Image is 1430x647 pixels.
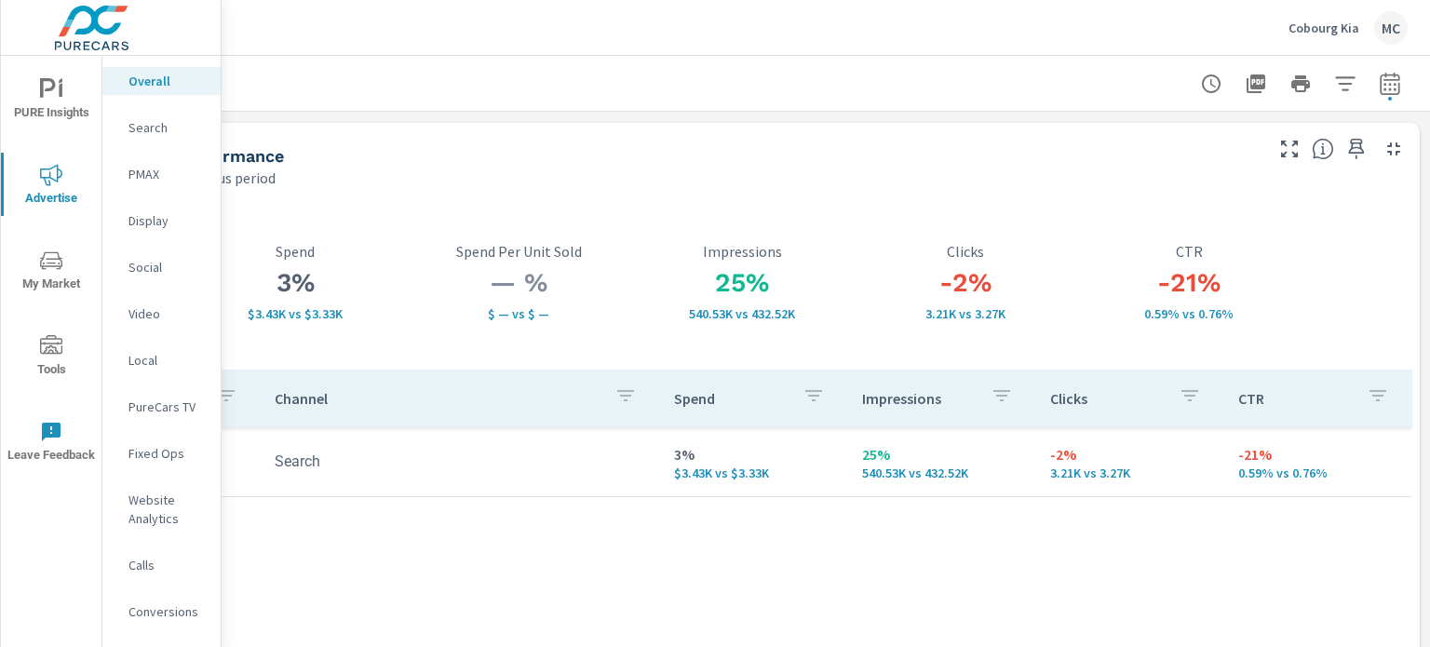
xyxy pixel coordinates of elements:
p: Impressions [630,243,854,260]
p: $3,429 vs $3,332 [674,465,832,480]
div: Conversions [102,598,221,626]
p: Search [128,118,206,137]
button: Minimize Widget [1379,134,1409,164]
div: Video [102,300,221,328]
h3: -21% [1077,267,1301,299]
button: Select Date Range [1371,65,1409,102]
p: Website Analytics [128,491,206,528]
div: Overall [102,67,221,95]
div: Local [102,346,221,374]
h3: 3% [183,267,407,299]
p: Impressions [862,389,976,408]
p: 0.59% vs 0.76% [1077,306,1301,321]
p: Channel [275,389,600,408]
p: PureCars TV [128,398,206,416]
p: 3,214 vs 3,271 [1050,465,1208,480]
p: Clicks [1050,389,1164,408]
p: Overall [128,72,206,90]
button: "Export Report to PDF" [1237,65,1275,102]
p: 25% [862,443,1020,465]
p: 3,214 vs 3,271 [854,306,1077,321]
p: -2% [1050,443,1208,465]
p: Spend [183,243,407,260]
p: Fixed Ops [128,444,206,463]
p: Conversions [128,602,206,621]
p: Video [128,304,206,323]
div: PMAX [102,160,221,188]
p: CTR [1238,389,1352,408]
p: 540,526 vs 432,519 [630,306,854,321]
p: PMAX [128,165,206,183]
td: Search [260,438,659,485]
div: MC [1374,11,1408,45]
p: Clicks [854,243,1077,260]
p: Calls [128,556,206,574]
button: Apply Filters [1327,65,1364,102]
p: $ — vs $ — [407,306,630,321]
div: Search [102,114,221,142]
p: Spend Per Unit Sold [407,243,630,260]
p: Display [128,211,206,230]
div: nav menu [1,56,101,484]
span: Leave Feedback [7,421,96,466]
p: -21% [1238,443,1396,465]
p: 540.53K vs 432.52K [862,465,1020,480]
p: Social [128,258,206,276]
div: Website Analytics [102,486,221,532]
span: Advertise [7,164,96,209]
div: Fixed Ops [102,439,221,467]
p: Local [128,351,206,370]
h3: 25% [630,267,854,299]
p: Spend [674,389,788,408]
div: PureCars TV [102,393,221,421]
button: Print Report [1282,65,1319,102]
p: CTR [1077,243,1301,260]
div: Display [102,207,221,235]
h3: -2% [854,267,1077,299]
h3: — % [407,267,630,299]
div: Social [102,253,221,281]
span: PURE Insights [7,78,96,124]
p: Cobourg Kia [1288,20,1359,36]
p: $3.43K vs $3.33K [183,306,407,321]
span: My Market [7,249,96,295]
div: Calls [102,551,221,579]
span: Tools [7,335,96,381]
button: Make Fullscreen [1275,134,1304,164]
p: 3% [674,443,832,465]
p: 0.59% vs 0.76% [1238,465,1396,480]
